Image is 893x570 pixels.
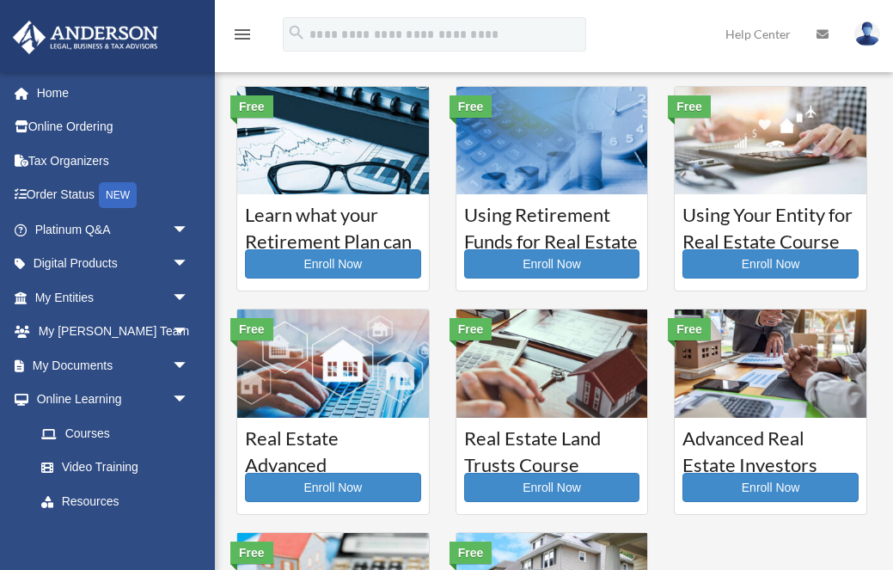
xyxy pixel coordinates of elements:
h3: Using Your Entity for Real Estate Course [682,202,859,245]
a: Enroll Now [245,473,421,502]
span: arrow_drop_down [172,348,206,383]
img: Anderson Advisors Platinum Portal [8,21,163,54]
a: Resources [24,484,215,518]
a: Digital Productsarrow_drop_down [12,247,215,281]
a: Enroll Now [682,473,859,502]
h3: Learn what your Retirement Plan can do for you [245,202,421,245]
div: Free [450,542,492,564]
a: Video Training [24,450,215,485]
div: Free [450,318,492,340]
div: NEW [99,182,137,208]
a: Order StatusNEW [12,178,215,213]
div: Free [668,318,711,340]
span: arrow_drop_down [172,247,206,282]
a: Online Ordering [12,110,215,144]
a: Enroll Now [245,249,421,279]
div: Free [230,318,273,340]
a: Online Learningarrow_drop_down [12,383,215,417]
i: menu [232,24,253,45]
div: Free [230,95,273,118]
span: arrow_drop_down [172,280,206,316]
a: Tax Organizers [12,144,215,178]
div: Free [450,95,492,118]
a: My Entitiesarrow_drop_down [12,280,215,315]
span: arrow_drop_down [172,383,206,418]
a: menu [232,30,253,45]
span: arrow_drop_down [172,212,206,248]
div: Free [668,95,711,118]
a: Enroll Now [464,473,640,502]
a: Enroll Now [682,249,859,279]
i: search [287,23,306,42]
h3: Real Estate Advanced Structuring Course [245,426,421,469]
a: Platinum Q&Aarrow_drop_down [12,212,215,247]
a: My Documentsarrow_drop_down [12,348,215,383]
h3: Real Estate Land Trusts Course [464,426,640,469]
span: arrow_drop_down [172,315,206,350]
a: Home [12,76,215,110]
h3: Advanced Real Estate Investors Course [682,426,859,469]
a: My [PERSON_NAME] Teamarrow_drop_down [12,315,215,349]
a: Enroll Now [464,249,640,279]
a: Courses [24,416,206,450]
div: Free [230,542,273,564]
h3: Using Retirement Funds for Real Estate Investing Course [464,202,640,245]
img: User Pic [854,21,880,46]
